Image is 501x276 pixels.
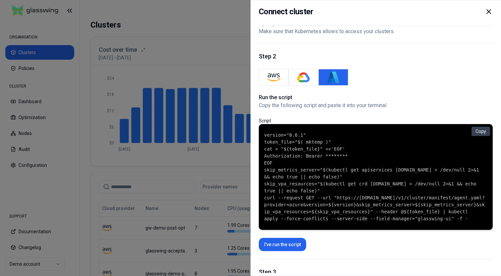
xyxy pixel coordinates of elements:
[259,94,493,102] h1: Run the script
[259,117,493,124] p: Script
[259,102,493,109] p: Copy the following script and paste it into your terminal.
[267,71,280,84] img: AWS
[318,69,348,86] button: Azure
[259,6,313,18] h2: Connect cluster
[472,127,490,136] button: Copy
[259,28,395,35] p: Make sure that Kubernetes allows to access your clusters.
[259,238,306,251] button: I've run the script
[297,71,310,84] img: GKE
[259,52,493,61] h1: Step 2
[327,71,340,84] img: Azure
[259,69,289,86] button: AWS
[264,132,487,222] code: version="0.6.1" token_file="$( mktemp )" cat > "${token_file}" <<'EOF' Authorization: Bearer ****...
[289,69,318,86] button: GKE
